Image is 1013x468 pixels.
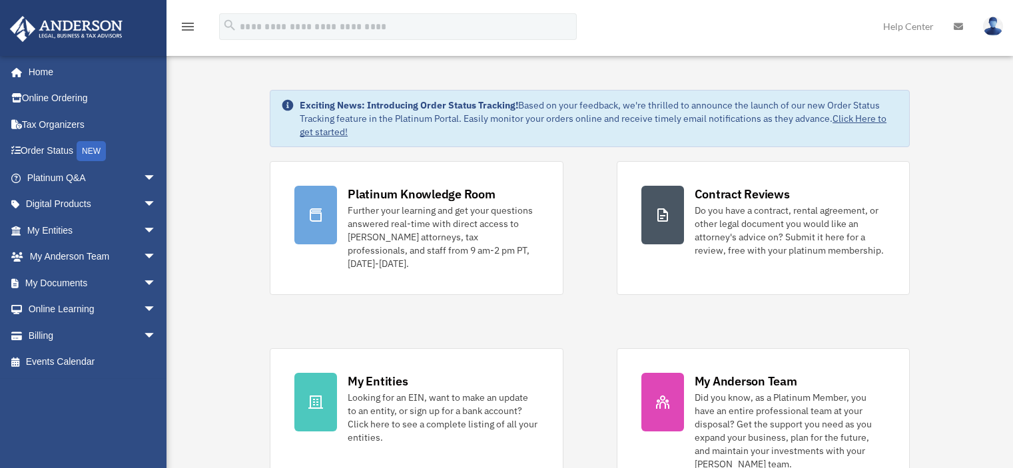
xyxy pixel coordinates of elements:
img: User Pic [983,17,1003,36]
div: Based on your feedback, we're thrilled to announce the launch of our new Order Status Tracking fe... [300,99,898,138]
span: arrow_drop_down [143,322,170,350]
a: Platinum Knowledge Room Further your learning and get your questions answered real-time with dire... [270,161,563,295]
a: Click Here to get started! [300,113,886,138]
span: arrow_drop_down [143,270,170,297]
a: Home [9,59,170,85]
div: Do you have a contract, rental agreement, or other legal document you would like an attorney's ad... [695,204,885,257]
div: My Anderson Team [695,373,797,389]
span: arrow_drop_down [143,164,170,192]
div: Looking for an EIN, want to make an update to an entity, or sign up for a bank account? Click her... [348,391,538,444]
span: arrow_drop_down [143,191,170,218]
div: Platinum Knowledge Room [348,186,496,202]
a: Online Learningarrow_drop_down [9,296,176,323]
a: Billingarrow_drop_down [9,322,176,349]
strong: Exciting News: Introducing Order Status Tracking! [300,99,518,111]
a: Online Ordering [9,85,176,112]
img: Anderson Advisors Platinum Portal [6,16,127,42]
span: arrow_drop_down [143,217,170,244]
div: Contract Reviews [695,186,790,202]
span: arrow_drop_down [143,244,170,271]
div: My Entities [348,373,408,389]
a: Contract Reviews Do you have a contract, rental agreement, or other legal document you would like... [617,161,910,295]
div: NEW [77,141,106,161]
a: My Documentsarrow_drop_down [9,270,176,296]
a: My Anderson Teamarrow_drop_down [9,244,176,270]
a: My Entitiesarrow_drop_down [9,217,176,244]
a: Platinum Q&Aarrow_drop_down [9,164,176,191]
span: arrow_drop_down [143,296,170,324]
i: menu [180,19,196,35]
a: Tax Organizers [9,111,176,138]
i: search [222,18,237,33]
a: Events Calendar [9,349,176,375]
a: Order StatusNEW [9,138,176,165]
a: Digital Productsarrow_drop_down [9,191,176,218]
div: Further your learning and get your questions answered real-time with direct access to [PERSON_NAM... [348,204,538,270]
a: menu [180,23,196,35]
